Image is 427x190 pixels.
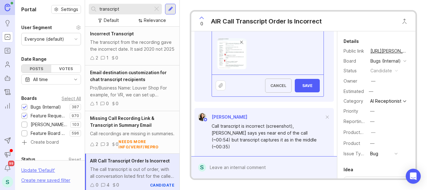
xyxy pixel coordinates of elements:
input: Search... [99,6,150,13]
div: The call transcript is out of order, with all conversation listed first for the caller, and then ... [90,166,174,180]
div: Call transcript is incorrect (screenshot), [PERSON_NAME] says yes near end of the call (~00:54) b... [212,123,324,150]
div: Feature Board Sandbox [DATE] [31,130,67,137]
svg: toggle icon [71,77,81,82]
button: Announcements [2,149,13,160]
div: 0 [116,182,119,188]
div: candidate [150,182,175,188]
a: Ysabelle Eugenio[PERSON_NAME] [194,113,247,121]
div: Update ' Default ' [21,167,55,177]
div: Status [344,67,365,74]
div: 4 [107,182,109,188]
div: Bugs (Internal) [370,58,401,64]
div: Estimated [344,89,364,94]
div: Status [21,156,35,163]
div: — [370,108,374,115]
div: AIR Call Transcript Order Is Incorrect [211,17,322,26]
span: Save [300,83,315,88]
div: Pro/Business Name: Louver Shop For example, for VR, we can set up instructions such as: For PNC, ... [90,85,174,98]
div: 2 [96,54,98,61]
span: Cancel [270,83,286,88]
div: Bug [370,150,378,157]
button: ProductboardID [369,128,377,136]
button: Send to Autopilot [2,135,13,146]
a: Users [2,59,13,70]
span: Settings [61,6,78,13]
a: Changelog [2,86,13,98]
p: 387 [72,105,79,110]
div: 3 [106,141,109,148]
div: Call recordings are missing in summaries. [90,130,174,137]
p: 103 [72,122,79,127]
a: Ideas [2,18,13,29]
label: Priority [344,108,358,114]
img: Canny Home [5,4,10,11]
img: https://canny-assets.io/images/447e0b4f9cec3d0900ac0db1c447b258.jpeg [217,38,247,69]
div: Create new saved filter [21,177,70,184]
h1: Portal [21,6,36,13]
div: — [371,78,375,85]
label: Issue Type [344,151,366,156]
div: candidate [370,67,392,74]
div: S [198,163,206,172]
div: — [371,129,375,136]
span: Missing Call Recording Link & Transcript in Summary Email [90,116,154,128]
span: [PERSON_NAME] [212,114,247,120]
div: Posts [22,65,51,73]
div: Everyone (default) [25,36,64,43]
div: Feature Requests (Internal) [31,112,67,119]
a: Create board [21,140,81,146]
div: Bugs (Internal) [31,104,61,110]
div: [PERSON_NAME] (Public) [31,121,67,128]
div: The transcript from the recording gave the incorrect date. It said 2020 not 2025 [90,39,174,53]
a: Autopilot [2,73,13,84]
div: Votes [51,65,81,73]
div: 0 [96,182,98,188]
div: Public link [344,48,365,54]
a: Missing Call Recording Link & Transcript in Summary EmailCall recordings are missing in summaries... [85,111,179,154]
button: Save [295,79,320,92]
button: Upload file [216,80,226,90]
div: 1 [106,54,108,61]
div: User Segment [21,24,52,31]
div: 0 [116,100,118,107]
div: Date Range [21,55,47,63]
label: Reporting Team [344,119,377,124]
div: Details [344,38,359,45]
div: All time [33,76,48,83]
div: 2 [96,141,98,148]
img: member badge [203,117,208,122]
div: — [370,118,374,125]
a: Email destination customization for chat transcript recipientsPro/Business Name: Louver Shop For ... [85,65,179,111]
a: [URL][PERSON_NAME] [212,156,258,161]
div: — [370,140,374,147]
a: Portal [2,31,13,43]
div: Idea [344,166,353,173]
div: Reset [69,158,81,161]
label: ProductboardID [344,130,377,135]
div: 0 [106,100,109,107]
button: Notifications [2,162,13,174]
span: Email destination customization for chat transcript recipients [90,70,167,82]
span: 0 [200,20,203,27]
button: Close button [398,15,411,28]
button: Settings [51,5,81,14]
button: S [2,176,13,187]
div: Boards [21,95,37,102]
div: Select All [62,97,81,100]
p: 970 [72,113,79,118]
label: Product [344,141,360,146]
div: 1 [96,100,98,107]
div: AI Receptionist [370,99,401,103]
div: Owner [344,78,365,85]
span: Incorrect Transcript [90,31,134,36]
span: 99 [8,161,14,166]
div: Open Intercom Messenger [406,169,421,184]
a: Incorrect TranscriptThe transcript from the recording gave the incorrect date. It said 2020 not 2... [85,27,179,65]
div: 0 [116,141,118,148]
div: 0 [115,54,118,61]
div: — [367,87,375,95]
div: Default [104,17,119,24]
span: AIR Call Transcript Order Is Incorrect [90,158,170,163]
div: needs more info/verif/repro [118,139,174,150]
